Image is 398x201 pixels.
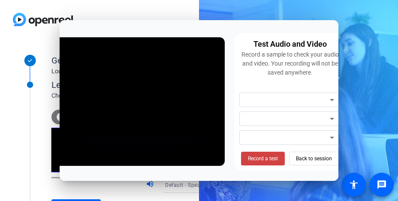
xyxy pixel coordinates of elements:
span: Back to session [296,150,332,167]
mat-icon: volume_up [146,180,156,190]
div: Get Ready! [51,54,223,67]
button: Back to session [289,152,339,165]
mat-icon: info [56,112,66,122]
div: Test Audio and Video [253,38,327,50]
div: Choose your settings [51,91,241,100]
span: Default - Speakers (Realtek(R) Audio) [165,181,258,188]
span: Record a test [248,155,278,162]
div: Let's get connected. [51,78,241,91]
div: Looks like you've been invited to join [51,67,223,76]
mat-icon: message [377,180,387,190]
div: Record a sample to check your audio and video. Your recording will not be saved anywhere. [239,50,341,77]
button: Record a test [241,152,285,165]
mat-icon: accessibility [349,180,359,190]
